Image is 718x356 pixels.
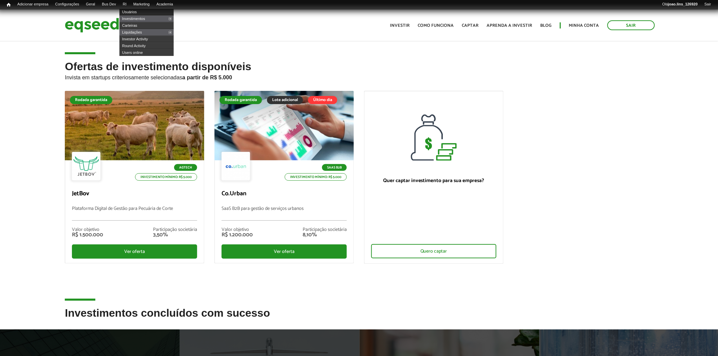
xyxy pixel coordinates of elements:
[153,228,197,232] div: Participação societária
[285,173,347,181] p: Investimento mínimo: R$ 5.000
[174,164,197,171] p: Agtech
[65,307,653,329] h2: Investimentos concluídos com sucesso
[607,20,655,30] a: Sair
[72,190,197,198] p: JetBov
[569,23,599,28] a: Minha conta
[308,96,337,104] div: Último dia
[267,96,303,104] div: Lote adicional
[135,173,197,181] p: Investimento mínimo: R$ 5.000
[322,164,347,171] p: SaaS B2B
[98,2,119,7] a: Bus Dev
[303,228,347,232] div: Participação societária
[487,23,532,28] a: Aprenda a investir
[65,16,119,34] img: EqSeed
[222,206,347,221] p: SaaS B2B para gestão de serviços urbanos
[52,2,83,7] a: Configurações
[701,2,715,7] a: Sair
[14,2,52,7] a: Adicionar empresa
[371,244,496,258] div: Quero captar
[153,2,176,7] a: Academia
[65,91,204,263] a: Rodada garantida Agtech Investimento mínimo: R$ 5.000 JetBov Plataforma Digital de Gestão para Pe...
[418,23,454,28] a: Como funciona
[82,2,98,7] a: Geral
[668,2,698,6] strong: joao.lins_126920
[130,2,153,7] a: Marketing
[72,228,103,232] div: Valor objetivo
[222,190,347,198] p: Co.Urban
[119,8,174,15] a: Usuários
[390,23,410,28] a: Investir
[222,232,253,238] div: R$ 1.200.000
[541,23,552,28] a: Blog
[72,206,197,221] p: Plataforma Digital de Gestão para Pecuária de Corte
[70,96,112,104] div: Rodada garantida
[3,2,14,8] a: Início
[153,232,197,238] div: 3,50%
[65,73,653,81] p: Invista em startups criteriosamente selecionadas
[220,96,262,104] div: Rodada garantida
[371,178,496,184] p: Quer captar investimento para sua empresa?
[65,61,653,91] h2: Ofertas de investimento disponíveis
[119,2,130,7] a: RI
[182,75,232,80] strong: a partir de R$ 5.000
[222,228,253,232] div: Valor objetivo
[214,91,354,263] a: Rodada garantida Lote adicional Último dia SaaS B2B Investimento mínimo: R$ 5.000 Co.Urban SaaS B...
[72,232,103,238] div: R$ 1.500.000
[72,244,197,259] div: Ver oferta
[364,91,504,264] a: Quer captar investimento para sua empresa? Quero captar
[462,23,479,28] a: Captar
[303,232,347,238] div: 8,10%
[222,244,347,259] div: Ver oferta
[659,2,701,7] a: Olájoao.lins_126920
[7,2,11,7] span: Início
